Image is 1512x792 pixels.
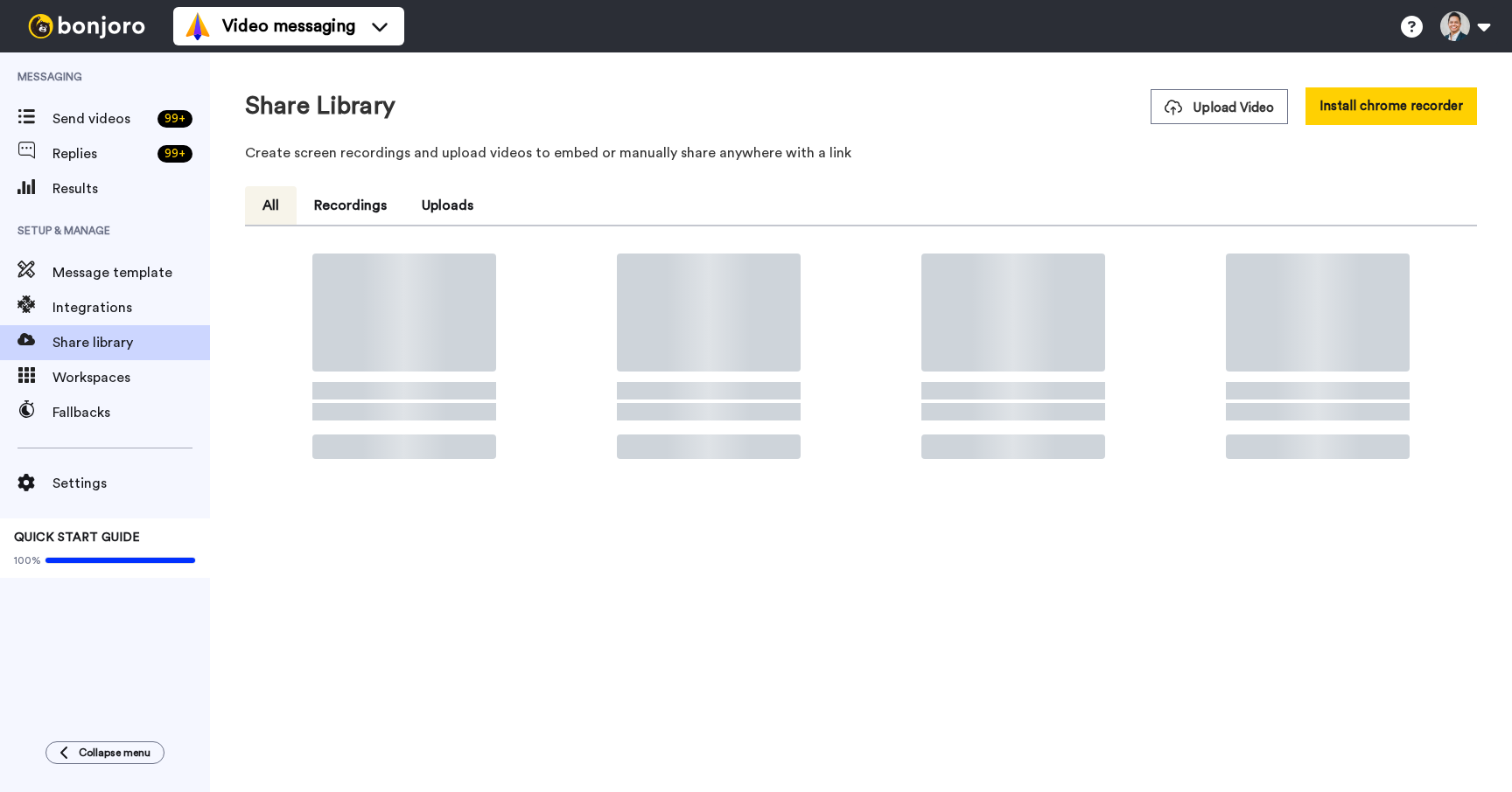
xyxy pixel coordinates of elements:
span: Upload Video [1165,99,1274,117]
span: Share library [52,332,210,353]
span: Send videos [52,108,150,129]
p: Create screen recordings and upload videos to embed or manually share anywhere with a link [245,142,1477,163]
h1: Share Library [245,93,395,120]
div: 99 + [157,145,192,163]
span: Integrations [52,297,210,318]
span: QUICK START GUIDE [14,531,140,544]
img: bj-logo-header-white.svg [21,14,152,38]
span: Message template [52,262,210,283]
button: Upload Video [1151,89,1288,124]
span: Settings [52,473,210,494]
span: Video messaging [222,14,355,38]
span: Workspaces [52,367,210,388]
span: 100% [14,553,41,567]
img: vm-color.svg [184,12,212,40]
div: 99 + [157,110,192,128]
button: All [245,186,297,225]
button: Install chrome recorder [1305,87,1477,125]
span: Fallbacks [52,402,210,423]
span: Results [52,178,210,199]
button: Collapse menu [45,741,164,764]
button: Recordings [297,186,404,225]
span: Replies [52,143,150,164]
button: Uploads [404,186,491,225]
span: Collapse menu [79,746,150,760]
